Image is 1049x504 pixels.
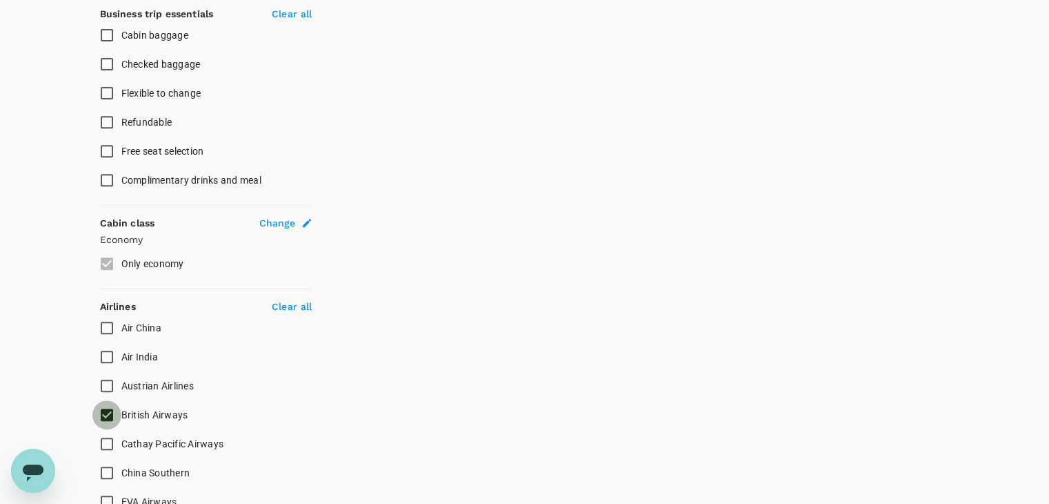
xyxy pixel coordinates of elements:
span: British Airways [121,409,188,420]
strong: Cabin class [100,217,155,229]
span: Checked baggage [121,59,201,70]
iframe: Button to launch messaging window [11,449,55,493]
p: Clear all [272,7,312,21]
span: Free seat selection [121,146,204,157]
span: Air India [121,351,158,362]
strong: Business trip essentials [100,8,214,19]
span: Change [259,216,296,230]
p: Clear all [272,300,312,313]
span: Cathay Pacific Airways [121,438,224,449]
span: Complimentary drinks and meal [121,175,261,186]
strong: Airlines [100,301,136,312]
p: Economy [100,233,312,246]
span: Cabin baggage [121,30,188,41]
span: Flexible to change [121,88,201,99]
span: Austrian Airlines [121,380,194,391]
span: China Southern [121,467,190,478]
span: Air China [121,322,161,333]
span: Refundable [121,117,172,128]
span: Only economy [121,258,184,269]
